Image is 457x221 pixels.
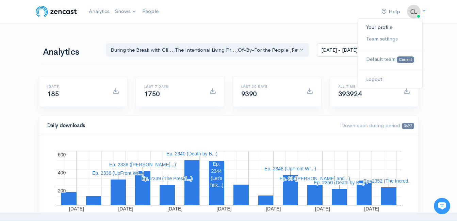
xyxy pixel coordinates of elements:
[338,90,362,98] span: 393924
[86,4,112,19] a: Analytics
[144,90,160,98] span: 1750
[58,170,66,175] text: 400
[166,151,217,156] text: Ep. 2340 (Death by B...)
[144,85,201,88] h6: Last 7 days
[358,73,422,85] a: Logout
[279,176,350,181] text: Ep. 33 ([PERSON_NAME] and...)
[313,180,364,185] text: Ep. 2350 (Death by B...)
[58,188,66,193] text: 200
[363,178,414,184] text: Ep. 2352 (The Incred...)
[241,90,257,98] span: 9390
[58,152,66,157] text: 600
[106,43,309,57] button: During the Break with Cli..., The Intentional Living Pr..., Of-By-For the People!, Rethink - Rese...
[341,122,414,129] span: Downloads during period:
[358,53,422,65] a: Default team Current
[140,4,161,19] a: People
[20,128,121,141] input: Search articles
[358,21,422,33] a: Your profile
[266,206,281,211] text: [DATE]
[47,90,59,98] span: 185
[379,4,403,19] a: Help
[92,170,144,176] text: Ep. 2336 (UpFront Wr...)
[11,90,126,104] button: New conversation
[213,161,220,167] text: Ep.
[209,183,223,188] text: Talk...)
[43,47,98,57] h1: Analytics
[9,117,127,125] p: Find an answer quickly
[241,85,298,88] h6: Last 30 days
[338,85,395,88] h6: All time
[397,56,414,63] span: Current
[366,56,395,62] span: Default team
[358,33,422,45] a: Team settings
[216,206,231,211] text: [DATE]
[10,45,126,78] h2: Just let us know if you need anything and we'll be happy to help! 🙂
[407,5,421,18] img: ...
[118,206,133,211] text: [DATE]
[142,176,192,181] text: Ep. 2339 (The Presid...)
[44,94,82,100] span: New conversation
[315,206,330,211] text: [DATE]
[109,162,176,167] text: Ep. 2338 ([PERSON_NAME]...)
[364,206,379,211] text: [DATE]
[167,206,182,211] text: [DATE]
[434,198,450,214] iframe: gist-messenger-bubble-iframe
[47,85,104,88] h6: [DATE]
[112,4,140,19] a: Shows
[47,123,333,129] h4: Daily downloads
[47,144,410,212] svg: A chart.
[35,5,78,18] img: ZenCast Logo
[317,43,401,57] input: analytics date range selector
[69,206,84,211] text: [DATE]
[10,33,126,44] h1: Hi 👋
[111,46,298,54] div: During the Break with Cli... , The Intentional Living Pr... , Of-By-For the People! , Rethink - R...
[264,166,316,171] text: Ep. 2348 (UpFront Wr...)
[402,123,414,129] span: 3697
